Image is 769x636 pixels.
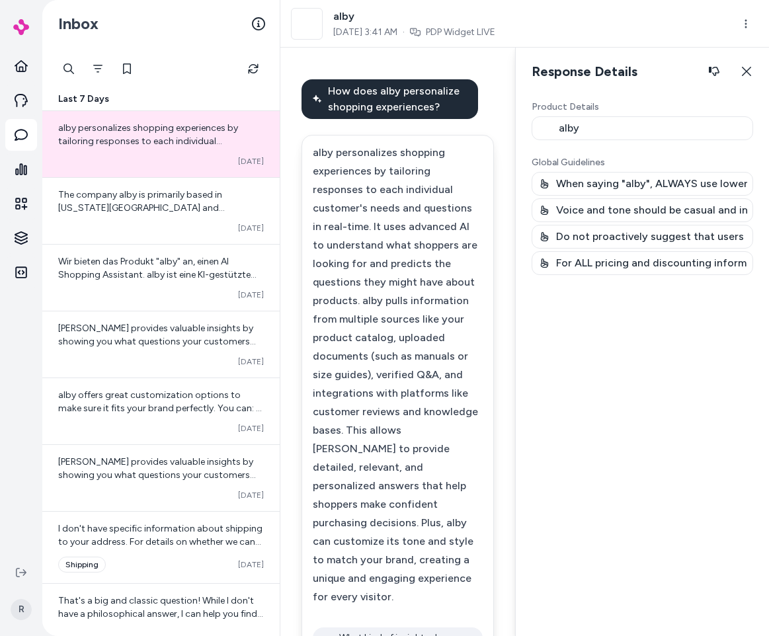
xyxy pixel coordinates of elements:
span: The company alby is primarily based in [US_STATE][GEOGRAPHIC_DATA] and [GEOGRAPHIC_DATA], [US_STA... [58,189,263,319]
span: [DATE] [238,423,264,434]
span: Last 7 Days [58,93,109,106]
a: [PERSON_NAME] provides valuable insights by showing you what questions your customers are asking ... [42,444,280,511]
span: alby offers great customization options to make sure it fits your brand perfectly. You can: - Cus... [58,389,262,625]
span: Wir bieten das Produkt "alby" an, einen AI Shopping Assistant. alby ist eine KI-gestützte Shoppin... [58,256,263,518]
div: shipping [58,557,106,573]
span: [DATE] [238,223,264,233]
span: [PERSON_NAME] provides valuable insights by showing you what questions your customers are asking ... [58,323,263,506]
span: alby [333,9,495,24]
span: [DATE] [238,156,264,167]
span: R [11,599,32,620]
a: alby offers great customization options to make sure it fits your brand perfectly. You can: - Cus... [42,378,280,444]
span: alby personalizes shopping experiences by tailoring responses to each individual customer's needs... [313,146,478,603]
p: Product Details [532,100,753,114]
span: [DATE] 3:41 AM [333,26,397,39]
p: For ALL pricing and discounting information, remind them that [PERSON_NAME] offers a free 30 day ... [556,255,747,271]
a: Wir bieten das Produkt "alby" an, einen AI Shopping Assistant. alby ist eine KI-gestützte Shoppin... [42,244,280,311]
a: PDP Widget LIVE [426,26,495,39]
span: alby personalizes shopping experiences by tailoring responses to each individual customer's needs... [58,122,264,345]
span: How does alby personalize shopping experiences? [328,83,467,115]
p: Global Guidelines [532,156,753,169]
a: albyalby [532,116,753,140]
a: I don't have specific information about shipping to your address. For details on whether we can s... [42,511,280,583]
p: alby [559,120,579,136]
a: alby personalizes shopping experiences by tailoring responses to each individual customer's needs... [42,111,280,177]
a: The company alby is primarily based in [US_STATE][GEOGRAPHIC_DATA] and [GEOGRAPHIC_DATA], [US_STA... [42,177,280,244]
img: alby.com [292,9,322,39]
h2: Response Details [532,58,727,85]
span: [DATE] [238,490,264,500]
h2: Inbox [58,14,99,34]
img: alby [538,119,553,138]
button: Filter [85,56,111,82]
img: alby Logo [13,19,29,35]
span: [DATE] [238,290,264,300]
p: When saying "alby", ALWAYS use lower case "alby" [556,176,747,192]
p: Voice and tone should be casual and informal [556,202,747,218]
button: Refresh [240,56,266,82]
span: [DATE] [238,559,264,570]
a: [PERSON_NAME] provides valuable insights by showing you what questions your customers are asking ... [42,311,280,378]
p: Do not proactively suggest that users return products if they are unhappy with the product. Only ... [556,229,747,245]
span: · [403,26,405,39]
span: [DATE] [238,356,264,367]
button: R [8,588,34,631]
